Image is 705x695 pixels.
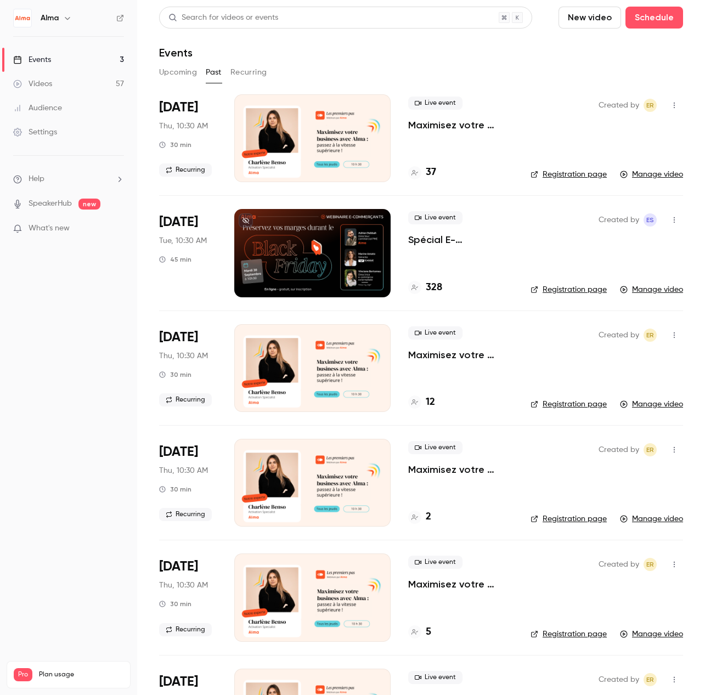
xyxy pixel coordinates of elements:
span: Thu, 10:30 AM [159,465,208,476]
a: Manage video [620,399,683,410]
li: help-dropdown-opener [13,173,124,185]
span: Eric ROMER [644,99,657,112]
h1: Events [159,46,193,59]
span: Recurring [159,163,212,177]
a: 12 [408,395,435,410]
a: SpeakerHub [29,198,72,210]
div: 30 min [159,140,191,149]
a: Manage video [620,169,683,180]
a: 5 [408,625,431,640]
div: Audience [13,103,62,114]
iframe: Noticeable Trigger [111,224,124,234]
h6: Alma [41,13,59,24]
button: Past [206,64,222,81]
span: [DATE] [159,99,198,116]
button: New video [559,7,621,29]
div: Sep 25 Thu, 10:30 AM (Europe/Paris) [159,324,217,412]
span: Live event [408,441,463,454]
span: Recurring [159,623,212,636]
div: 30 min [159,370,191,379]
button: Upcoming [159,64,197,81]
span: ES [646,213,654,227]
span: [DATE] [159,558,198,575]
img: Alma [14,9,31,27]
a: Registration page [531,399,607,410]
span: Live event [408,671,463,684]
span: Recurring [159,508,212,521]
div: Search for videos or events [168,12,278,24]
span: Created by [599,443,639,456]
span: [DATE] [159,673,198,691]
div: Sep 11 Thu, 10:30 AM (Europe/Paris) [159,553,217,641]
span: Thu, 10:30 AM [159,351,208,361]
span: Eric ROMER [644,329,657,342]
a: Manage video [620,284,683,295]
a: 37 [408,165,436,180]
span: ER [646,443,654,456]
span: Live event [408,326,463,340]
a: Registration page [531,513,607,524]
a: Manage video [620,513,683,524]
span: Eric ROMER [644,558,657,571]
span: Created by [599,99,639,112]
span: [DATE] [159,329,198,346]
a: Maximisez votre business avec [PERSON_NAME] : passez à la vitesse supérieure ! [408,463,513,476]
a: Spécial E-commerçants - Sortir de la guerre des prix et préserver ses marges pendant [DATE][DATE] [408,233,513,246]
span: Live event [408,556,463,569]
div: Sep 30 Tue, 10:30 AM (Europe/Paris) [159,209,217,297]
span: Thu, 10:30 AM [159,580,208,591]
a: Registration page [531,284,607,295]
h4: 12 [426,395,435,410]
span: Evan SAIDI [644,213,657,227]
span: Live event [408,211,463,224]
a: Maximisez votre business avec [PERSON_NAME] : passez à la vitesse supérieure ! [408,118,513,132]
a: 2 [408,510,431,524]
span: Eric ROMER [644,673,657,686]
h4: 5 [426,625,431,640]
span: Created by [599,213,639,227]
h4: 328 [426,280,442,295]
span: ER [646,99,654,112]
a: 328 [408,280,442,295]
a: Maximisez votre business avec [PERSON_NAME] : passez à la vitesse supérieure ! [408,578,513,591]
div: Events [13,54,51,65]
a: Registration page [531,629,607,640]
span: Pro [14,668,32,681]
span: Tue, 10:30 AM [159,235,207,246]
a: Maximisez votre business avec [PERSON_NAME] : passez à la vitesse supérieure ! [408,348,513,361]
span: ER [646,673,654,686]
span: Created by [599,558,639,571]
span: [DATE] [159,213,198,231]
span: ER [646,329,654,342]
span: Created by [599,329,639,342]
span: [DATE] [159,443,198,461]
div: Sep 18 Thu, 10:30 AM (Europe/Paris) [159,439,217,527]
div: Videos [13,78,52,89]
span: new [78,199,100,210]
div: 30 min [159,485,191,494]
button: Schedule [625,7,683,29]
span: Eric ROMER [644,443,657,456]
span: ER [646,558,654,571]
span: What's new [29,223,70,234]
button: Recurring [230,64,267,81]
a: Manage video [620,629,683,640]
span: Plan usage [39,670,123,679]
h4: 37 [426,165,436,180]
a: Registration page [531,169,607,180]
span: Recurring [159,393,212,406]
span: Live event [408,97,463,110]
span: Created by [599,673,639,686]
div: Settings [13,127,57,138]
div: 45 min [159,255,191,264]
span: Thu, 10:30 AM [159,121,208,132]
span: Help [29,173,44,185]
div: 30 min [159,600,191,608]
div: Oct 2 Thu, 10:30 AM (Europe/Paris) [159,94,217,182]
h4: 2 [426,510,431,524]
